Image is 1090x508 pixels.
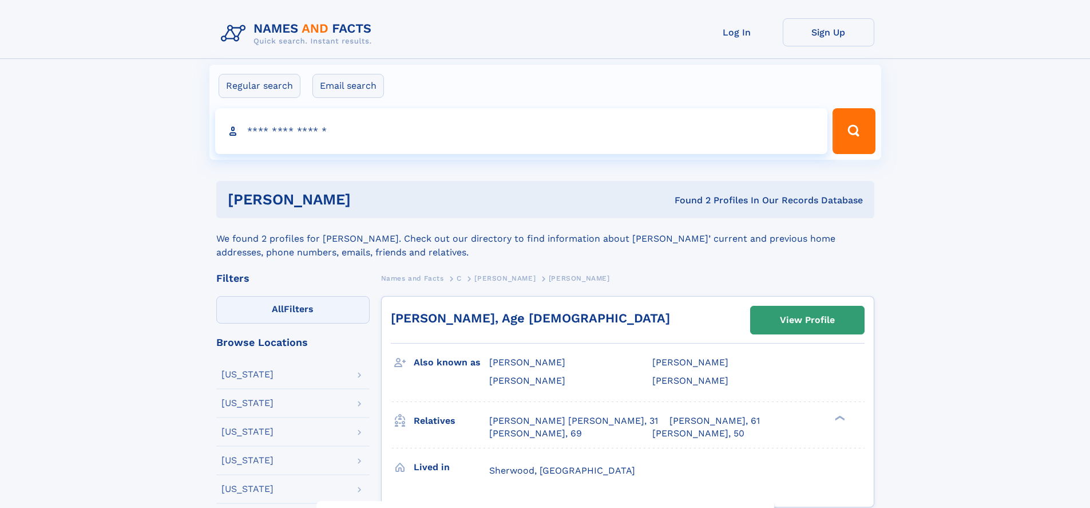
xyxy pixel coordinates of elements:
[216,18,381,49] img: Logo Names and Facts
[751,306,864,334] a: View Profile
[652,357,728,368] span: [PERSON_NAME]
[221,399,274,408] div: [US_STATE]
[216,296,370,324] label: Filters
[391,311,670,325] a: [PERSON_NAME], Age [DEMOGRAPHIC_DATA]
[221,485,274,494] div: [US_STATE]
[832,414,846,422] div: ❯
[652,375,728,386] span: [PERSON_NAME]
[691,18,783,46] a: Log In
[457,274,462,282] span: C
[489,427,582,440] a: [PERSON_NAME], 69
[216,337,370,348] div: Browse Locations
[489,357,565,368] span: [PERSON_NAME]
[474,274,536,282] span: [PERSON_NAME]
[414,411,489,431] h3: Relatives
[833,108,875,154] button: Search Button
[414,353,489,372] h3: Also known as
[219,74,300,98] label: Regular search
[221,370,274,379] div: [US_STATE]
[549,274,610,282] span: [PERSON_NAME]
[783,18,874,46] a: Sign Up
[669,415,760,427] a: [PERSON_NAME], 61
[780,307,835,333] div: View Profile
[221,456,274,465] div: [US_STATE]
[489,375,565,386] span: [PERSON_NAME]
[215,108,828,154] input: search input
[513,194,863,207] div: Found 2 Profiles In Our Records Database
[216,218,874,259] div: We found 2 profiles for [PERSON_NAME]. Check out our directory to find information about [PERSON_...
[489,465,635,476] span: Sherwood, [GEOGRAPHIC_DATA]
[457,271,462,285] a: C
[381,271,444,285] a: Names and Facts
[652,427,744,440] a: [PERSON_NAME], 50
[221,427,274,436] div: [US_STATE]
[216,273,370,283] div: Filters
[414,458,489,477] h3: Lived in
[228,192,513,207] h1: [PERSON_NAME]
[489,415,658,427] a: [PERSON_NAME] [PERSON_NAME], 31
[474,271,536,285] a: [PERSON_NAME]
[272,304,284,314] span: All
[312,74,384,98] label: Email search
